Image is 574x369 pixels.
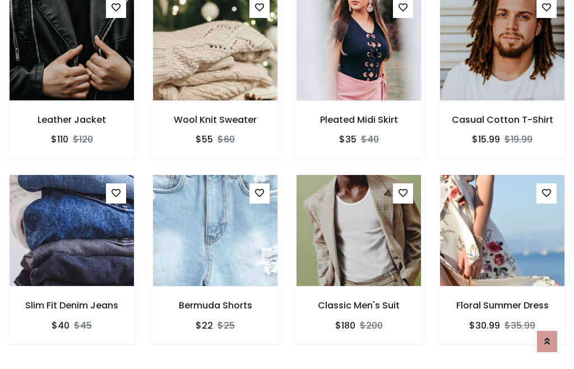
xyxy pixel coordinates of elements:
del: $45 [74,319,92,332]
h6: $15.99 [472,134,500,145]
del: $120 [73,133,93,146]
h6: $35 [339,134,357,145]
h6: Floral Summer Dress [439,300,565,311]
del: $40 [361,133,379,146]
del: $19.99 [504,133,533,146]
h6: Classic Men's Suit [296,300,422,311]
del: $25 [217,319,235,332]
h6: $40 [52,320,70,331]
del: $60 [217,133,235,146]
h6: $22 [196,320,213,331]
h6: Slim Fit Denim Jeans [9,300,135,311]
h6: $180 [335,320,355,331]
del: $35.99 [504,319,535,332]
h6: Pleated Midi Skirt [296,114,422,125]
h6: Casual Cotton T-Shirt [439,114,565,125]
h6: Bermuda Shorts [152,300,278,311]
h6: Leather Jacket [9,114,135,125]
h6: $30.99 [469,320,500,331]
h6: $55 [196,134,213,145]
h6: $110 [51,134,68,145]
h6: Wool Knit Sweater [152,114,278,125]
del: $200 [360,319,383,332]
